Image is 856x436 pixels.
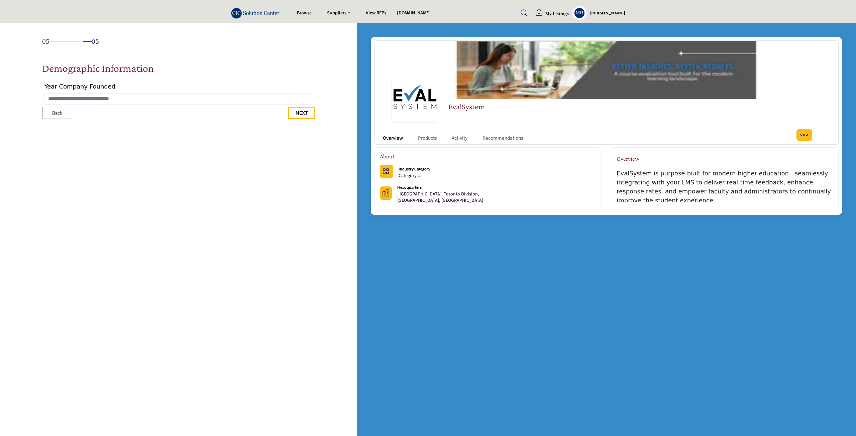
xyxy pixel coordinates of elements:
[44,93,312,105] input: Enter value for Year Company Founded
[448,101,485,113] h1: EvalSystem
[374,41,838,99] img: Cover Image
[366,10,386,16] a: View RFPs
[399,173,430,179] p: Category...
[52,110,62,116] span: Back
[397,191,484,204] p: , [GEOGRAPHIC_DATA], Toronto Division, [GEOGRAPHIC_DATA], [GEOGRAPHIC_DATA]
[397,185,422,190] b: Headquarters
[92,37,99,46] span: 05
[572,6,587,20] button: Show hide supplier dropdown
[297,10,312,16] a: Browse
[483,135,523,142] a: Recommendations
[380,152,395,161] h2: About
[452,135,467,142] a: Activity
[42,107,72,119] button: Back
[796,129,812,141] button: More Options
[617,154,639,163] h2: Overview
[42,37,50,46] span: 05
[322,8,355,18] a: Suppliers
[288,107,315,119] button: Next
[42,60,154,76] h1: Demographic Information
[231,8,283,19] img: site Logo
[380,165,393,178] button: Categories List
[383,135,403,142] a: Overview
[380,186,392,200] button: HeadQuarters
[44,82,116,91] label: Year Company Founded
[296,110,308,116] span: Next
[418,135,437,142] a: Products
[590,10,625,16] h5: [PERSON_NAME]
[545,10,569,16] h5: My Listings
[617,169,833,202] div: EvalSystem is purpose-built for modern higher education—seamlessly integrating with your LMS to d...
[391,76,438,123] img: Logo
[399,166,430,171] b: Industry Category
[536,10,569,18] div: My Listings
[397,10,431,16] a: [DOMAIN_NAME]
[514,8,532,18] a: Search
